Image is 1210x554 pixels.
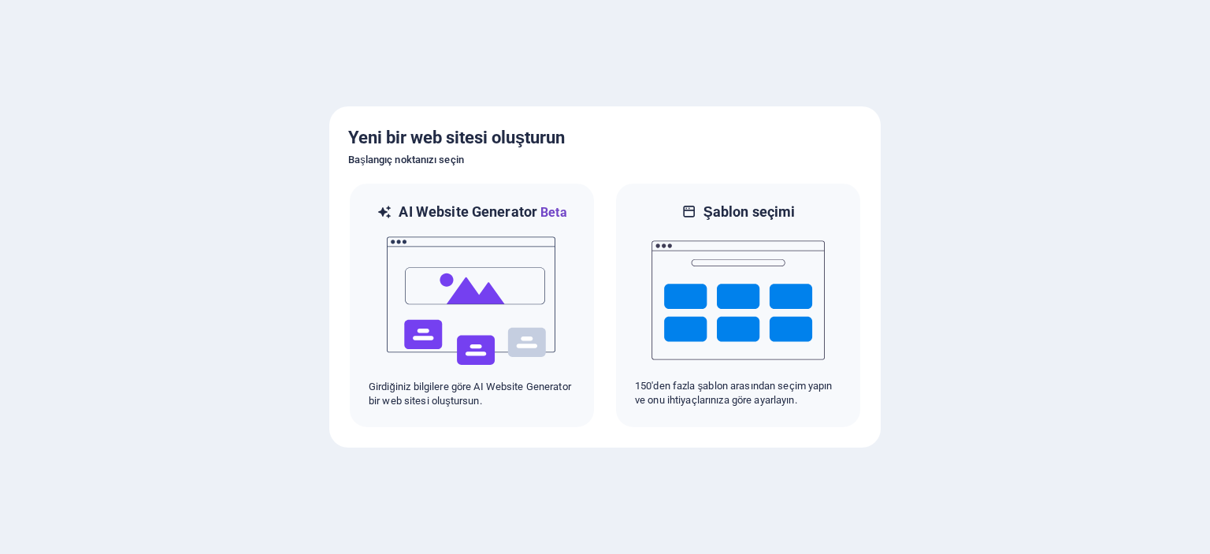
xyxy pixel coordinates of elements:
h5: Yeni bir web sitesi oluşturun [348,125,862,151]
h6: Şablon seçimi [703,203,796,221]
p: Girdiğiniz bilgilere göre AI Website Generator bir web sitesi oluştursun. [369,380,575,408]
div: Şablon seçimi150'den fazla şablon arasından seçim yapın ve onu ihtiyaçlarınıza göre ayarlayın. [614,182,862,429]
p: 150'den fazla şablon arasından seçim yapın ve onu ihtiyaçlarınıza göre ayarlayın. [635,379,841,407]
img: ai [385,222,559,380]
h6: Başlangıç noktanızı seçin [348,151,862,169]
span: Beta [537,205,567,220]
div: AI Website GeneratorBetaaiGirdiğiniz bilgilere göre AI Website Generator bir web sitesi oluştursun. [348,182,596,429]
h6: AI Website Generator [399,203,566,222]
